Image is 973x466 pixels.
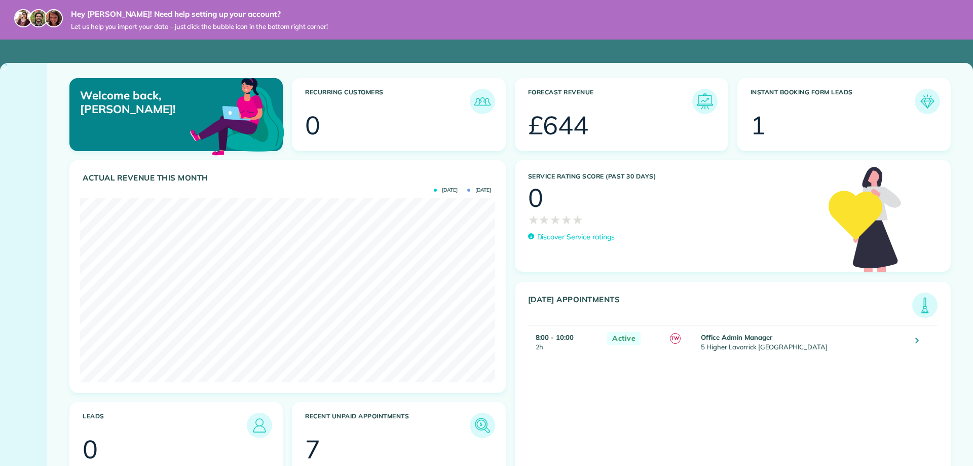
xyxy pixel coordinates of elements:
[561,210,572,229] span: ★
[249,415,270,436] img: icon_leads-1bed01f49abd5b7fead27621c3d59655bb73ed531f8eeb49469d10e621d6b896.png
[537,232,615,242] p: Discover Service ratings
[71,22,328,31] span: Let us help you import your data - just click the bubble icon in the bottom right corner!
[698,326,908,357] td: 5 Higher Lavorrick [GEOGRAPHIC_DATA]
[45,9,63,27] img: michelle-19f622bdf1676172e81f8f8fba1fb50e276960ebfe0243fe18214015130c80e4.jpg
[467,188,491,193] span: [DATE]
[528,232,615,242] a: Discover Service ratings
[434,188,458,193] span: [DATE]
[751,113,766,138] div: 1
[670,333,681,344] span: TW
[29,9,48,27] img: jorge-587dff0eeaa6aab1f244e6dc62b8924c3b6ad411094392a53c71c6c4a576187d.jpg
[80,89,214,116] p: Welcome back, [PERSON_NAME]!
[14,9,32,27] img: maria-72a9807cf96188c08ef61303f053569d2e2a8a1cde33d635c8a3ac13582a053d.jpg
[701,333,772,341] strong: Office Admin Manager
[188,66,286,165] img: dashboard_welcome-42a62b7d889689a78055ac9021e634bf52bae3f8056760290aed330b23ab8690.png
[751,89,915,114] h3: Instant Booking Form Leads
[528,113,589,138] div: £644
[305,113,320,138] div: 0
[528,89,692,114] h3: Forecast Revenue
[550,210,561,229] span: ★
[305,437,320,462] div: 7
[528,295,913,318] h3: [DATE] Appointments
[539,210,550,229] span: ★
[695,91,715,112] img: icon_forecast_revenue-8c13a41c7ed35a8dcfafea3cbb826a0462acb37728057bba2d056411b612bbbe.png
[83,437,98,462] div: 0
[528,185,543,210] div: 0
[917,91,938,112] img: icon_form_leads-04211a6a04a5b2264e4ee56bc0799ec3eb69b7e499cbb523a139df1d13a81ae0.png
[528,173,818,180] h3: Service Rating score (past 30 days)
[305,413,469,438] h3: Recent unpaid appointments
[71,9,328,19] strong: Hey [PERSON_NAME]! Need help setting up your account?
[83,173,495,183] h3: Actual Revenue this month
[528,210,539,229] span: ★
[83,413,247,438] h3: Leads
[305,89,469,114] h3: Recurring Customers
[528,326,603,357] td: 2h
[472,415,493,436] img: icon_unpaid_appointments-47b8ce3997adf2238b356f14209ab4cced10bd1f174958f3ca8f1d0dd7fffeee.png
[472,91,493,112] img: icon_recurring_customers-cf858462ba22bcd05b5a5880d41d6543d210077de5bb9ebc9590e49fd87d84ed.png
[572,210,583,229] span: ★
[915,295,935,315] img: icon_todays_appointments-901f7ab196bb0bea1936b74009e4eb5ffbc2d2711fa7634e0d609ed5ef32b18b.png
[607,332,641,345] span: Active
[536,333,574,341] strong: 8:00 - 10:00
